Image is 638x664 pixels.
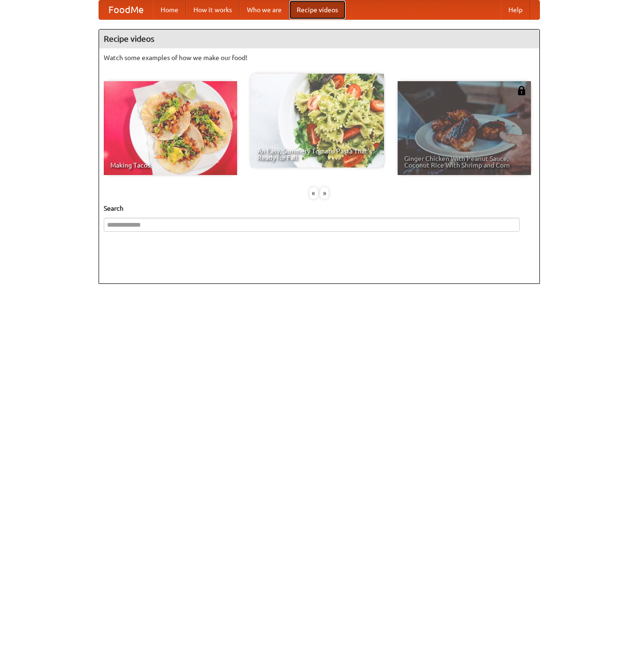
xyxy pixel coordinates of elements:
p: Watch some examples of how we make our food! [104,53,535,62]
a: An Easy, Summery Tomato Pasta That's Ready for Fall [251,74,384,168]
h4: Recipe videos [99,30,539,48]
div: « [309,187,318,199]
a: Home [153,0,186,19]
a: How it works [186,0,239,19]
a: Help [501,0,530,19]
img: 483408.png [517,86,526,95]
a: FoodMe [99,0,153,19]
span: Making Tacos [110,162,231,168]
a: Making Tacos [104,81,237,175]
div: » [320,187,329,199]
span: An Easy, Summery Tomato Pasta That's Ready for Fall [257,148,377,161]
a: Recipe videos [289,0,346,19]
a: Who we are [239,0,289,19]
h5: Search [104,204,535,213]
